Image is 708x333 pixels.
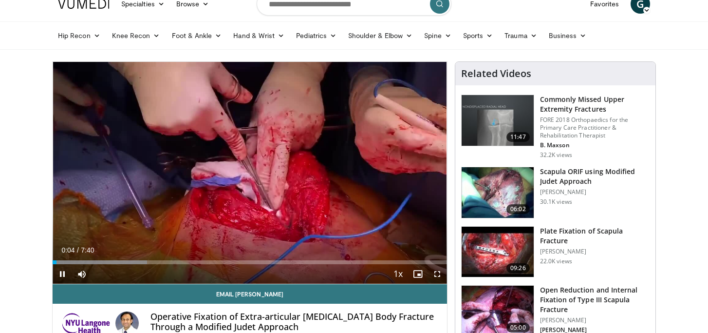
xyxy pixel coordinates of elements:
[462,167,534,218] img: 322858_0000_1.png.150x105_q85_crop-smart_upscale.jpg
[389,264,408,284] button: Playback Rate
[540,257,572,265] p: 22.0K views
[506,132,530,142] span: 11:47
[499,26,543,45] a: Trauma
[540,151,572,159] p: 32.2K views
[506,263,530,273] span: 09:26
[540,316,650,324] p: [PERSON_NAME]
[290,26,342,45] a: Pediatrics
[53,264,72,284] button: Pause
[72,264,92,284] button: Mute
[52,26,106,45] a: Hip Recon
[462,95,534,146] img: b2c65235-e098-4cd2-ab0f-914df5e3e270.150x105_q85_crop-smart_upscale.jpg
[53,260,447,264] div: Progress Bar
[53,284,447,304] a: Email [PERSON_NAME]
[461,167,650,218] a: 06:02 Scapula ORIF using Modified Judet Approach [PERSON_NAME] 30.1K views
[227,26,290,45] a: Hand & Wrist
[461,68,531,79] h4: Related Videos
[150,312,439,333] h4: Operative Fixation of Extra-articular [MEDICAL_DATA] Body Fracture Through a Modified Judet Approach
[540,248,650,255] p: [PERSON_NAME]
[540,116,650,139] p: FORE 2018 Orthopaedics for the Primary Care Practitioner & Rehabilitation Therapist
[428,264,447,284] button: Fullscreen
[408,264,428,284] button: Enable picture-in-picture mode
[543,26,593,45] a: Business
[418,26,457,45] a: Spine
[540,198,572,206] p: 30.1K views
[540,167,650,186] h3: Scapula ORIF using Modified Judet Approach
[540,285,650,314] h3: Open Reduction and Internal Fixation of Type III Scapula Fracture
[506,204,530,214] span: 06:02
[540,95,650,114] h3: Commonly Missed Upper Extremity Fractures
[461,226,650,278] a: 09:26 Plate Fixation of Scapula Fracture [PERSON_NAME] 22.0K views
[166,26,228,45] a: Foot & Ankle
[540,226,650,246] h3: Plate Fixation of Scapula Fracture
[106,26,166,45] a: Knee Recon
[462,227,534,277] img: Picture_4_42_2.png.150x105_q85_crop-smart_upscale.jpg
[540,188,650,196] p: [PERSON_NAME]
[53,62,447,284] video-js: Video Player
[506,323,530,333] span: 05:00
[342,26,418,45] a: Shoulder & Elbow
[61,246,75,254] span: 0:04
[457,26,499,45] a: Sports
[77,246,79,254] span: /
[461,95,650,159] a: 11:47 Commonly Missed Upper Extremity Fractures FORE 2018 Orthopaedics for the Primary Care Pract...
[540,141,650,149] p: B. Maxson
[81,246,94,254] span: 7:40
